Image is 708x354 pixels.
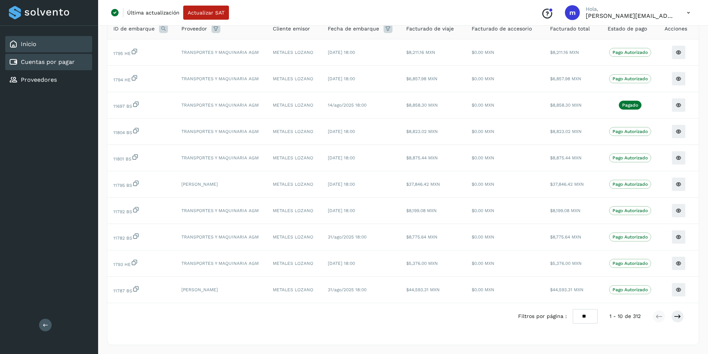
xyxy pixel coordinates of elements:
span: $0.00 MXN [472,182,494,187]
span: Acciones [665,25,687,33]
span: e456f54d-08bf-4e80-8766-ece915a54ead [113,236,140,241]
td: METALES LOZANO [267,118,322,145]
span: $6,857.98 MXN [406,76,437,81]
span: $44,593.31 MXN [406,287,440,292]
td: TRANSPORTES Y MAQUINARIA AGM [175,145,267,171]
span: 1 - 10 de 312 [610,312,641,320]
span: $0.00 MXN [472,155,494,160]
span: 51d06a06-f3d4-4ee6-b53b-3e95d4baae00 [113,51,138,56]
span: ID de embarque [113,25,155,33]
span: $0.00 MXN [472,208,494,213]
p: martha@metaleslozano.com.mx [586,12,675,19]
span: 7a044ac3-f356-4f82-b87b-6d4b089ec27f [113,156,139,162]
a: Proveedores [21,76,57,83]
span: $8,775.64 MXN [406,234,437,240]
span: Filtros por página : [518,312,567,320]
span: $8,858.30 MXN [406,103,438,108]
td: TRANSPORTES Y MAQUINARIA AGM [175,198,267,224]
span: $44,593.31 MXN [550,287,583,292]
span: $8,823.02 MXN [406,129,438,134]
span: 026fffdb-0701-4385-9aaf-f28d4a213e0b [113,183,140,188]
td: METALES LOZANO [267,39,322,66]
span: $5,376.00 MXN [550,261,582,266]
td: TRANSPORTES Y MAQUINARIA AGM [175,92,267,118]
span: Facturado de accesorio [472,25,532,33]
span: $5,376.00 MXN [406,261,438,266]
td: METALES LOZANO [267,277,322,303]
span: [DATE] 18:00 [328,50,355,55]
span: $8,211.16 MXN [406,50,435,55]
span: Cliente emisor [273,25,310,33]
p: Pago Autorizado [612,76,648,81]
span: [DATE] 18:00 [328,129,355,134]
td: METALES LOZANO [267,66,322,92]
span: a44fdaa5-ffa5-4f09-afe3-69ca818b066a [113,130,140,135]
span: [DATE] 18:00 [328,155,355,160]
td: TRANSPORTES Y MAQUINARIA AGM [175,118,267,145]
span: [DATE] 18:00 [328,261,355,266]
a: Inicio [21,40,36,48]
td: [PERSON_NAME] [175,171,267,198]
td: TRANSPORTES Y MAQUINARIA AGM [175,250,267,277]
span: Actualizar SAT [188,10,224,15]
span: $0.00 MXN [472,50,494,55]
p: Pago Autorizado [612,155,648,160]
span: $0.00 MXN [472,261,494,266]
span: $6,857.98 MXN [550,76,581,81]
span: $0.00 MXN [472,287,494,292]
span: $0.00 MXN [472,103,494,108]
div: Cuentas por pagar [5,54,92,70]
p: Pago Autorizado [612,287,648,292]
a: Cuentas por pagar [21,58,75,65]
span: d3ebd6e7-b0eb-4cba-96fb-dbc0ab808817 [113,104,140,109]
td: TRANSPORTES Y MAQUINARIA AGM [175,224,267,250]
span: $8,199.08 MXN [550,208,581,213]
span: $8,858.30 MXN [550,103,582,108]
p: Pago Autorizado [612,182,648,187]
span: $0.00 MXN [472,234,494,240]
p: Última actualización [127,9,180,16]
span: Proveedor [181,25,207,33]
span: b9299db4-a3eb-441c-9f39-c2ba318b83ef [113,77,138,82]
td: METALES LOZANO [267,250,322,277]
span: $37,846.42 MXN [406,182,440,187]
td: METALES LOZANO [267,171,322,198]
span: Facturado total [550,25,590,33]
span: 31/ago/2025 18:00 [328,287,366,292]
p: Pago Autorizado [612,234,648,240]
div: Inicio [5,36,92,52]
span: abae670f-4ea3-49cc-af27-1d2c9825007d [113,262,138,267]
span: $37,846.42 MXN [550,182,584,187]
span: $8,875.44 MXN [550,155,582,160]
td: METALES LOZANO [267,145,322,171]
span: [DATE] 18:00 [328,76,355,81]
p: Pago Autorizado [612,261,648,266]
span: Estado de pago [608,25,647,33]
td: [PERSON_NAME] [175,277,267,303]
span: aa7ec5cb-af36-4b2b-a5c8-4afbb770e782 [113,288,140,293]
span: [DATE] 18:00 [328,182,355,187]
span: $8,875.44 MXN [406,155,438,160]
p: Pago Autorizado [612,129,648,134]
span: [DATE] 18:00 [328,208,355,213]
span: Fecha de embarque [328,25,379,33]
td: METALES LOZANO [267,224,322,250]
span: 0b24867f-4d65-4337-a006-881d00adee7b [113,209,140,214]
p: Pagado [622,103,638,108]
span: $8,823.02 MXN [550,129,582,134]
span: $0.00 MXN [472,76,494,81]
p: Hola, [586,6,675,12]
td: TRANSPORTES Y MAQUINARIA AGM [175,66,267,92]
span: 14/ago/2025 18:00 [328,103,366,108]
span: $8,211.16 MXN [550,50,579,55]
span: $8,775.64 MXN [550,234,581,240]
td: TRANSPORTES Y MAQUINARIA AGM [175,39,267,66]
td: METALES LOZANO [267,198,322,224]
div: Proveedores [5,72,92,88]
span: Facturado de viaje [406,25,454,33]
span: $8,199.08 MXN [406,208,437,213]
p: Pago Autorizado [612,50,648,55]
span: 31/ago/2025 18:00 [328,234,366,240]
td: METALES LOZANO [267,92,322,118]
button: Actualizar SAT [183,6,229,20]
